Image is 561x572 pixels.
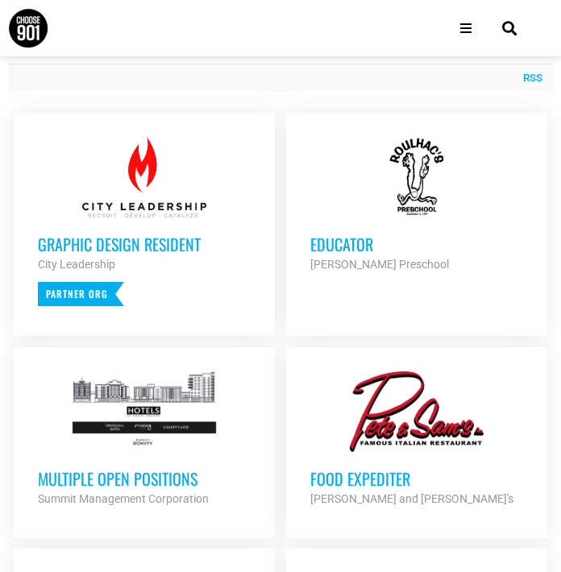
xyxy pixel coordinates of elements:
a: RSS [515,70,542,86]
h3: Graphic Design Resident [38,234,251,255]
h3: Multiple Open Positions [38,468,251,489]
p: Partner Org [38,282,124,306]
h3: Food Expediter [310,468,523,489]
a: Graphic Design Resident City Leadership Partner Org [14,113,275,330]
div: Search [497,15,523,42]
strong: Summit Management Corporation [38,492,209,505]
strong: [PERSON_NAME] and [PERSON_NAME]'s [310,492,513,505]
a: Food Expediter [PERSON_NAME] and [PERSON_NAME]'s [286,347,547,533]
h3: Educator [310,234,523,255]
strong: [PERSON_NAME] Preschool [310,258,449,271]
strong: City Leadership [38,258,115,271]
a: Educator [PERSON_NAME] Preschool [286,113,547,298]
div: Open/Close Menu [451,14,480,43]
a: Multiple Open Positions Summit Management Corporation [14,347,275,533]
